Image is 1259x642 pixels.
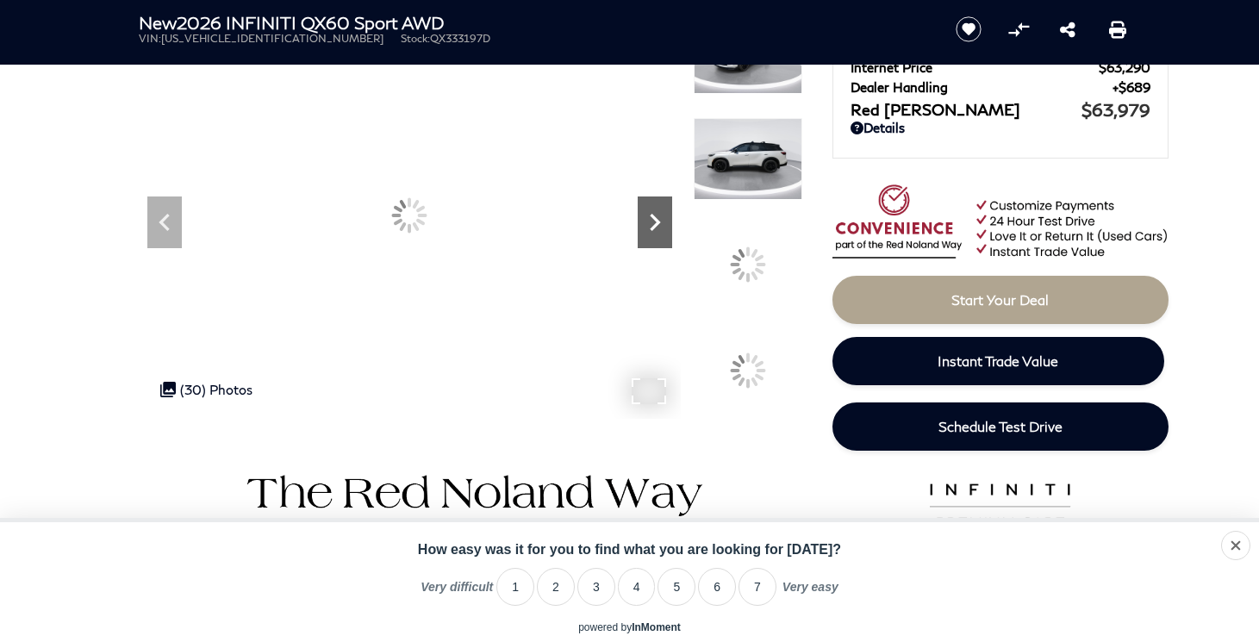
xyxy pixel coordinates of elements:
[430,32,490,45] span: QX333197D
[537,568,575,606] li: 2
[1060,19,1075,40] a: Share this New 2026 INFINITI QX60 Sport AWD
[1221,531,1250,560] div: Close survey
[401,32,430,45] span: Stock:
[421,580,493,606] label: Very difficult
[950,16,988,43] button: Save vehicle
[851,99,1150,120] a: Red [PERSON_NAME] $63,979
[851,79,1113,95] span: Dealer Handling
[698,568,736,606] li: 6
[658,568,695,606] li: 5
[851,79,1150,95] a: Dealer Handling $689
[832,402,1169,451] a: Schedule Test Drive
[1109,19,1126,40] a: Print this New 2026 INFINITI QX60 Sport AWD
[147,196,182,248] div: Previous
[161,32,383,45] span: [US_VEHICLE_IDENTIFICATION_NUMBER]
[851,59,1099,75] span: Internet Price
[496,568,534,606] li: 1
[1113,79,1150,95] span: $689
[938,418,1063,434] span: Schedule Test Drive
[632,621,681,633] a: InMoment
[938,352,1058,369] span: Instant Trade Value
[832,337,1164,385] a: Instant Trade Value
[782,580,838,606] label: Very easy
[578,621,681,633] div: powered by inmoment
[577,568,615,606] li: 3
[694,118,802,200] img: New 2026 2T RAD WHT INFINITI Sport AWD image 5
[139,32,161,45] span: VIN:
[1081,99,1150,120] span: $63,979
[139,12,177,33] strong: New
[832,276,1169,324] a: Start Your Deal
[916,479,1084,548] img: infinitipremiumcare.png
[851,59,1150,75] a: Internet Price $63,290
[1006,16,1032,42] button: Compare Vehicle
[739,568,776,606] li: 7
[152,373,261,406] div: (30) Photos
[951,291,1049,308] span: Start Your Deal
[139,13,927,32] h1: 2026 INFINITI QX60 Sport AWD
[638,196,672,248] div: Next
[618,568,656,606] li: 4
[851,120,1150,135] a: Details
[851,100,1081,119] span: Red [PERSON_NAME]
[1099,59,1150,75] span: $63,290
